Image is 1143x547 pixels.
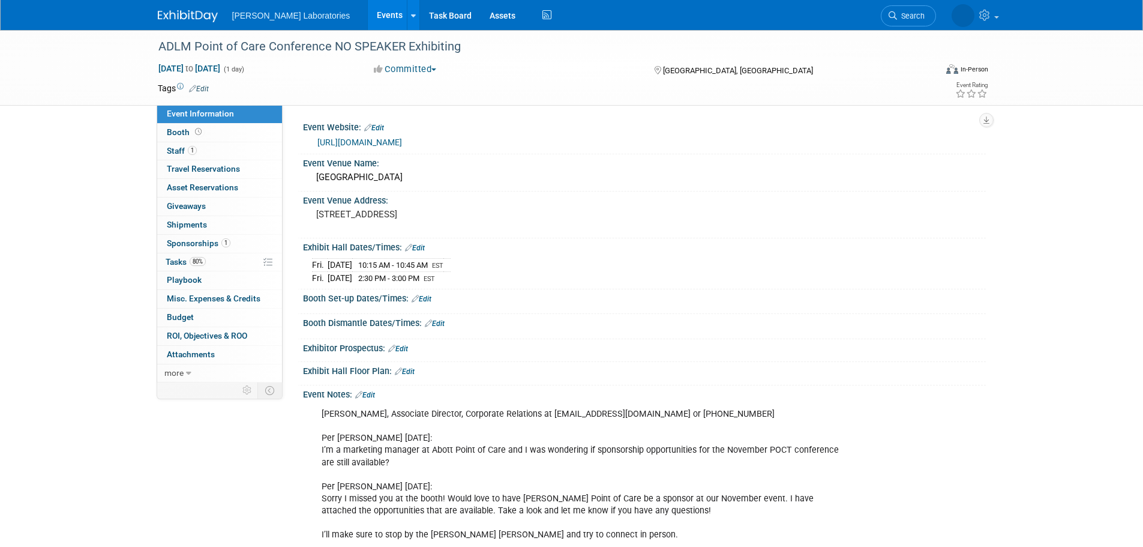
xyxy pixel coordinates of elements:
a: Attachments [157,346,282,364]
a: Playbook [157,271,282,289]
span: Attachments [167,349,215,359]
a: Edit [405,244,425,252]
div: ADLM Point of Care Conference NO SPEAKER Exhibiting [154,36,918,58]
div: Event Format [865,62,989,80]
span: Booth not reserved yet [193,127,204,136]
div: In-Person [960,65,988,74]
span: 10:15 AM - 10:45 AM [358,261,428,270]
span: Budget [167,312,194,322]
a: more [157,364,282,382]
span: more [164,368,184,378]
pre: [STREET_ADDRESS] [316,209,574,220]
span: Tasks [166,257,206,267]
div: [GEOGRAPHIC_DATA] [312,168,977,187]
span: Playbook [167,275,202,285]
a: Travel Reservations [157,160,282,178]
a: Edit [412,295,431,303]
div: Event Website: [303,118,986,134]
td: Fri. [312,259,328,272]
span: ROI, Objectives & ROO [167,331,247,340]
a: Shipments [157,216,282,234]
div: Exhibit Hall Floor Plan: [303,362,986,378]
span: [DATE] [DATE] [158,63,221,74]
span: 2:30 PM - 3:00 PM [358,274,419,283]
a: Event Information [157,105,282,123]
div: Booth Set-up Dates/Times: [303,289,986,305]
div: Booth Dismantle Dates/Times: [303,314,986,330]
div: Event Notes: [303,385,986,401]
a: Tasks80% [157,253,282,271]
img: Tisha Davis [952,4,974,27]
a: Staff1 [157,142,282,160]
span: (1 day) [223,65,244,73]
span: Asset Reservations [167,183,238,192]
div: Exhibitor Prospectus: [303,339,986,355]
span: Staff [167,146,197,156]
a: Asset Reservations [157,179,282,197]
a: Booth [157,124,282,142]
span: Shipments [167,220,207,229]
span: Misc. Expenses & Credits [167,294,260,303]
a: Edit [388,345,408,353]
span: Booth [167,127,204,137]
span: Search [897,11,925,20]
a: Edit [189,85,209,93]
span: EST [432,262,443,270]
a: Edit [395,367,415,376]
div: Event Rating [955,82,988,88]
span: 1 [221,238,230,247]
span: Event Information [167,109,234,118]
span: 80% [190,257,206,266]
td: Tags [158,82,209,94]
a: Giveaways [157,198,282,216]
span: Travel Reservations [167,164,240,174]
td: Toggle Event Tabs [257,382,282,398]
span: Sponsorships [167,238,230,248]
div: Exhibit Hall Dates/Times: [303,238,986,254]
a: Edit [355,391,375,399]
a: [URL][DOMAIN_NAME] [317,138,402,147]
a: Edit [425,319,445,328]
a: ROI, Objectives & ROO [157,327,282,345]
a: Sponsorships1 [157,235,282,253]
div: Event Venue Name: [303,154,986,169]
td: [DATE] [328,272,352,285]
a: Misc. Expenses & Credits [157,290,282,308]
span: EST [424,275,435,283]
a: Budget [157,309,282,327]
td: Fri. [312,272,328,285]
a: Edit [364,124,384,132]
span: [GEOGRAPHIC_DATA], [GEOGRAPHIC_DATA] [663,66,813,75]
div: Event Venue Address: [303,192,986,207]
td: [DATE] [328,259,352,272]
button: Committed [370,63,441,76]
a: Search [881,5,936,26]
td: Personalize Event Tab Strip [237,382,258,398]
span: [PERSON_NAME] Laboratories [232,11,350,20]
img: Format-Inperson.png [946,64,958,74]
span: 1 [188,146,197,155]
img: ExhibitDay [158,10,218,22]
span: to [184,64,195,73]
span: Giveaways [167,201,206,211]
